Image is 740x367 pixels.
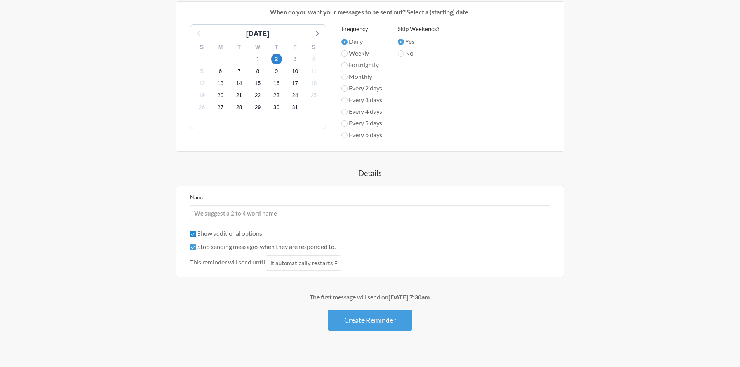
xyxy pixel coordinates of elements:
[249,41,267,53] div: W
[388,293,430,301] strong: [DATE] 7:30am
[341,95,382,104] label: Every 3 days
[286,41,305,53] div: F
[252,78,263,89] span: Saturday, November 15, 2025
[215,90,226,101] span: Thursday, November 20, 2025
[190,243,336,250] label: Stop sending messages when they are responded to.
[398,49,439,58] label: No
[190,230,262,237] label: Show additional options
[398,24,439,33] label: Skip Weekends?
[341,49,382,58] label: Weekly
[190,194,204,200] label: Name
[341,50,348,57] input: Weekly
[341,62,348,68] input: Fortnightly
[182,7,558,17] p: When do you want your messages to be sent out? Select a (starting) date.
[290,66,301,77] span: Monday, November 10, 2025
[234,78,245,89] span: Friday, November 14, 2025
[197,90,207,101] span: Wednesday, November 19, 2025
[305,41,323,53] div: S
[234,102,245,113] span: Friday, November 28, 2025
[243,29,273,39] div: [DATE]
[271,54,282,64] span: Sunday, November 2, 2025
[341,37,382,46] label: Daily
[215,66,226,77] span: Thursday, November 6, 2025
[230,41,249,53] div: T
[190,231,196,237] input: Show additional options
[308,54,319,64] span: Tuesday, November 4, 2025
[341,109,348,115] input: Every 4 days
[341,130,382,139] label: Every 6 days
[341,39,348,45] input: Daily
[341,97,348,103] input: Every 3 days
[211,41,230,53] div: M
[398,37,439,46] label: Yes
[234,66,245,77] span: Friday, November 7, 2025
[398,50,404,57] input: No
[271,90,282,101] span: Sunday, November 23, 2025
[215,78,226,89] span: Thursday, November 13, 2025
[341,120,348,127] input: Every 5 days
[267,41,286,53] div: T
[197,66,207,77] span: Wednesday, November 5, 2025
[271,66,282,77] span: Sunday, November 9, 2025
[197,102,207,113] span: Wednesday, November 26, 2025
[215,102,226,113] span: Thursday, November 27, 2025
[308,66,319,77] span: Tuesday, November 11, 2025
[145,167,595,178] h4: Details
[341,132,348,138] input: Every 6 days
[252,66,263,77] span: Saturday, November 8, 2025
[341,24,382,33] label: Frequency:
[271,102,282,113] span: Sunday, November 30, 2025
[341,107,382,116] label: Every 4 days
[341,85,348,92] input: Every 2 days
[341,74,348,80] input: Monthly
[193,41,211,53] div: S
[271,78,282,89] span: Sunday, November 16, 2025
[190,205,550,221] input: We suggest a 2 to 4 word name
[341,83,382,93] label: Every 2 days
[290,78,301,89] span: Monday, November 17, 2025
[190,257,265,267] span: This reminder will send until
[290,54,301,64] span: Monday, November 3, 2025
[252,102,263,113] span: Saturday, November 29, 2025
[197,78,207,89] span: Wednesday, November 12, 2025
[308,90,319,101] span: Tuesday, November 25, 2025
[341,60,382,70] label: Fortnightly
[328,310,412,331] button: Create Reminder
[308,78,319,89] span: Tuesday, November 18, 2025
[252,90,263,101] span: Saturday, November 22, 2025
[252,54,263,64] span: Saturday, November 1, 2025
[234,90,245,101] span: Friday, November 21, 2025
[341,72,382,81] label: Monthly
[290,102,301,113] span: Monday, December 1, 2025
[190,244,196,250] input: Stop sending messages when they are responded to.
[398,39,404,45] input: Yes
[290,90,301,101] span: Monday, November 24, 2025
[341,118,382,128] label: Every 5 days
[145,292,595,302] div: The first message will send on .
